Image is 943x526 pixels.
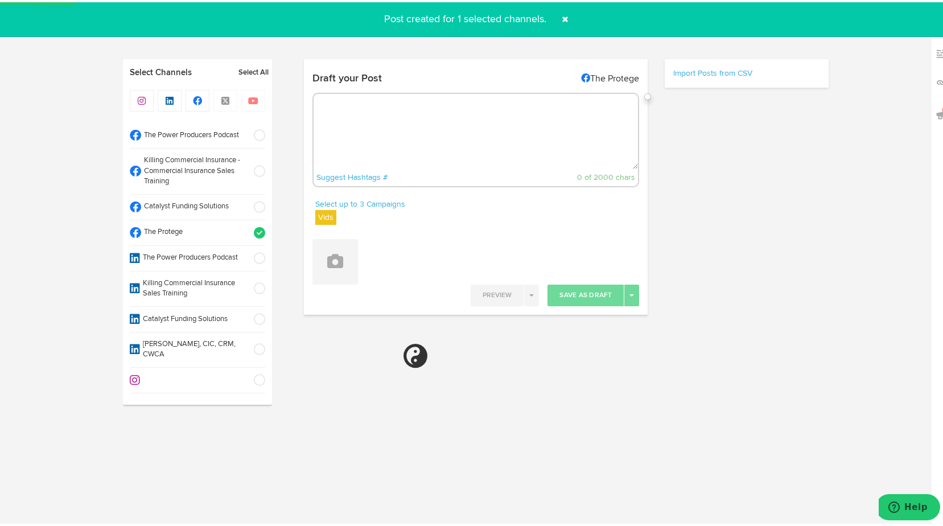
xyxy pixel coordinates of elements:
[141,128,246,139] span: The Power Producers Podcast
[312,71,382,81] h4: Draft your Post
[316,171,388,179] a: Suggest Hashtags #
[471,282,524,304] button: Preview
[140,337,246,358] span: [PERSON_NAME], CIC, CRM, CWCA
[879,492,940,520] iframe: Opens a widget where you can find more information
[315,196,405,208] a: Select up to 3 Campaigns
[140,250,246,261] span: The Power Producers Podcast
[141,153,246,185] span: Killing Commercial Insurance - Commercial Insurance Sales Training
[141,199,246,210] span: Catalyst Funding Solutions
[123,65,232,76] a: Select Channels
[141,225,246,236] span: The Protege
[577,171,635,179] span: 0 of 2000 chars
[377,12,553,22] span: Post created for 1 selected channels.
[140,312,246,323] span: Catalyst Funding Solutions
[547,282,624,304] button: Save As Draft
[315,208,336,223] label: Vids
[581,72,639,81] di-null: The Protege
[673,67,752,75] a: Import Posts from CSV
[140,276,246,297] span: Killing Commercial Insurance Sales Training
[238,65,269,76] a: Select All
